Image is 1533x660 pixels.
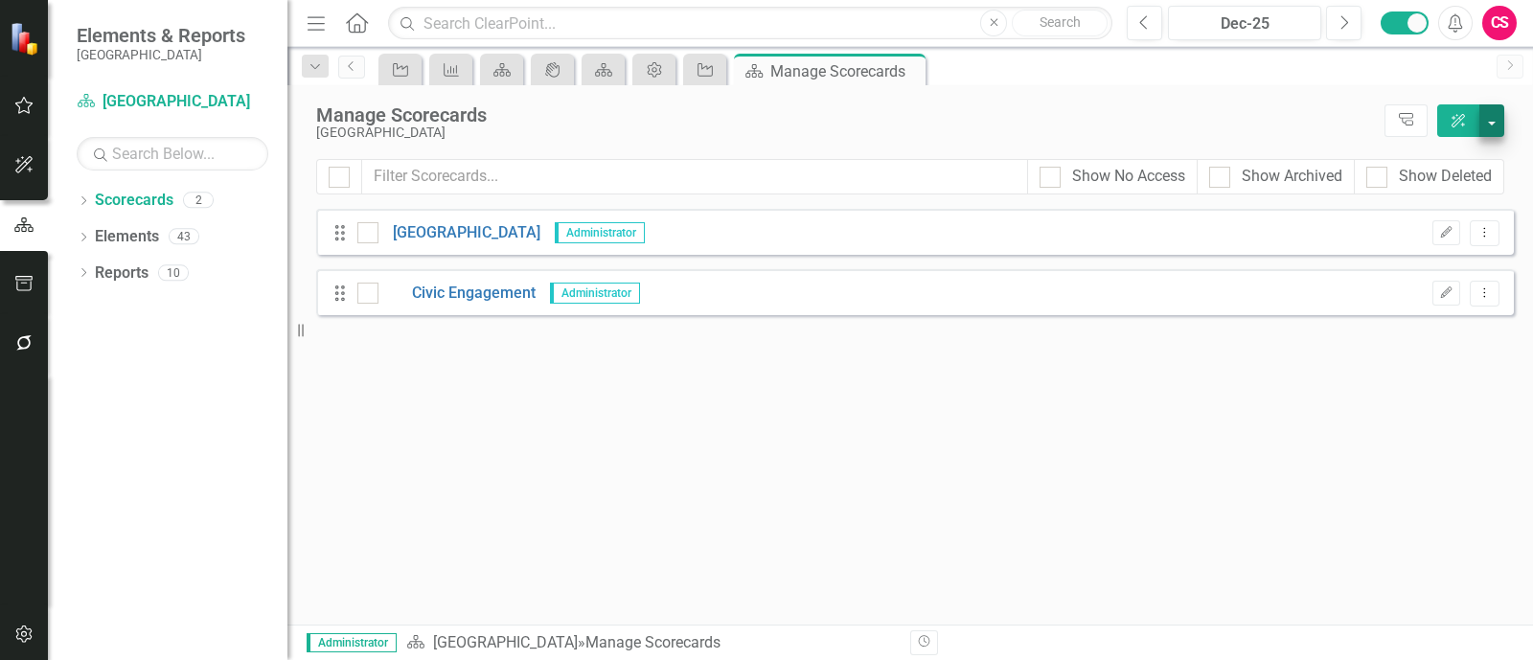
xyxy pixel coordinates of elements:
div: Show No Access [1072,166,1185,188]
div: Show Archived [1242,166,1342,188]
a: Reports [95,262,149,284]
div: Manage Scorecards [316,104,1375,125]
input: Filter Scorecards... [361,159,1028,194]
a: Elements [95,226,159,248]
button: CS [1482,6,1517,40]
div: 2 [183,193,214,209]
a: [GEOGRAPHIC_DATA] [378,222,540,244]
input: Search ClearPoint... [388,7,1112,40]
div: Manage Scorecards [770,59,921,83]
a: Civic Engagement [378,283,536,305]
a: [GEOGRAPHIC_DATA] [433,633,578,651]
button: Search [1012,10,1108,36]
button: Dec-25 [1168,6,1321,40]
span: Elements & Reports [77,24,245,47]
span: Search [1040,14,1081,30]
span: Administrator [550,283,640,304]
div: [GEOGRAPHIC_DATA] [316,125,1375,140]
input: Search Below... [77,137,268,171]
span: Administrator [307,633,397,652]
div: » Manage Scorecards [406,632,896,654]
small: [GEOGRAPHIC_DATA] [77,47,245,62]
div: 10 [158,264,189,281]
div: Show Deleted [1399,166,1492,188]
img: ClearPoint Strategy [10,21,43,55]
div: Dec-25 [1175,12,1315,35]
a: Scorecards [95,190,173,212]
span: Administrator [555,222,645,243]
div: 43 [169,229,199,245]
a: [GEOGRAPHIC_DATA] [77,91,268,113]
